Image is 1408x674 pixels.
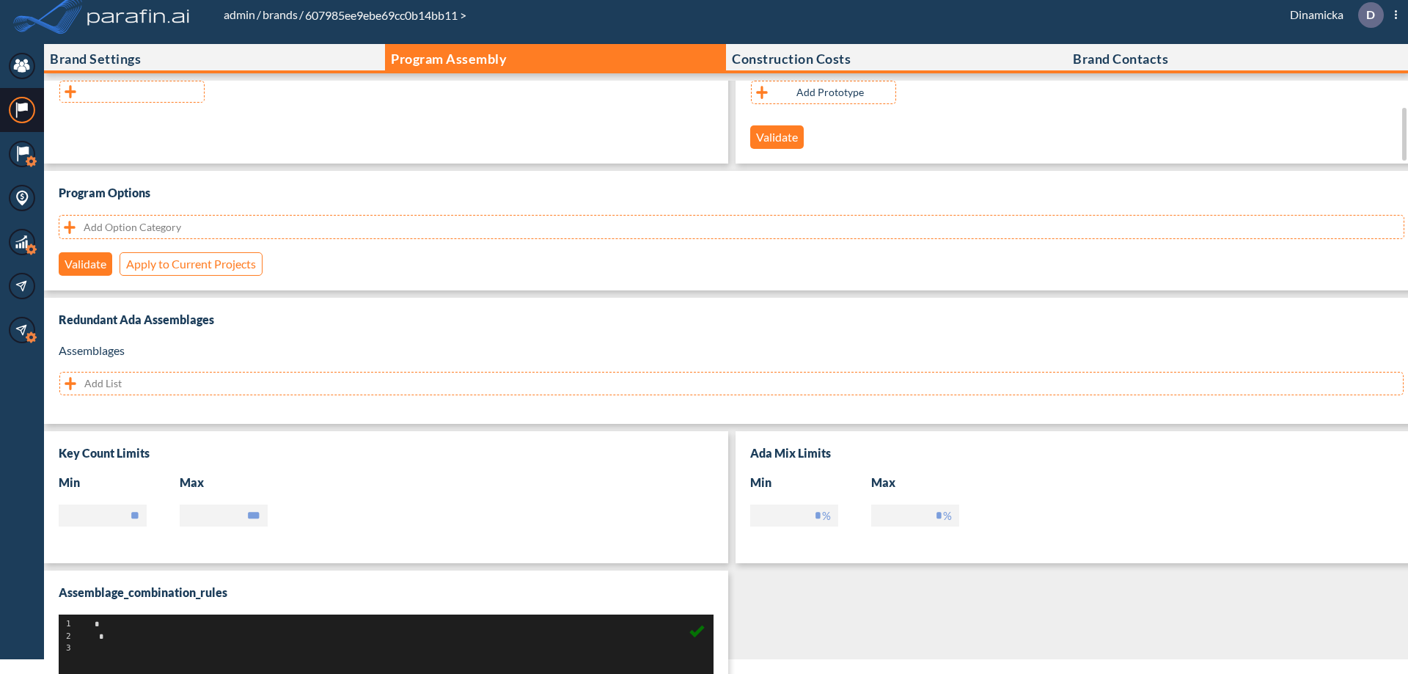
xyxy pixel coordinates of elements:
[180,475,301,490] h3: Max
[261,7,299,21] a: brands
[732,51,851,66] p: Construction Costs
[222,6,261,23] li: /
[59,372,1404,395] button: Add List
[84,376,122,391] p: Add List
[50,51,141,66] p: Brand Settings
[726,44,1067,73] button: Construction Costs
[44,44,385,73] button: Brand Settings
[59,186,1404,200] h3: Program Options
[750,475,871,490] h3: min
[822,508,831,523] label: %
[871,475,992,490] h3: max
[66,642,91,655] div: 3
[120,252,263,276] button: Apply to Current Projects
[59,215,1404,239] button: Add Option Category
[66,631,91,643] div: 2
[261,6,304,23] li: /
[750,446,1405,461] h3: Ada mix limits
[796,85,864,100] p: Add Prototype
[59,252,112,276] button: Validate
[84,219,181,235] p: Add Option Category
[751,81,896,104] button: Add Prototype
[1366,8,1375,21] p: D
[59,585,714,600] h3: assemblage_combination_rules
[304,8,468,22] span: 607985ee9ebe69cc0b14bb11 >
[385,44,726,73] button: Program Assembly
[59,446,714,461] h3: Key count limits
[222,7,257,21] a: admin
[1268,2,1397,28] div: Dinamicka
[1067,44,1408,73] button: Brand Contacts
[59,475,180,490] h3: Min
[59,81,205,103] button: add line
[59,342,1404,359] p: Assemblages
[1073,51,1168,66] p: Brand Contacts
[943,508,952,523] label: %
[750,125,804,149] button: Validate
[59,312,1404,327] h3: Redundant Ada Assemblages
[66,618,91,631] div: 1
[391,51,507,66] p: Program Assembly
